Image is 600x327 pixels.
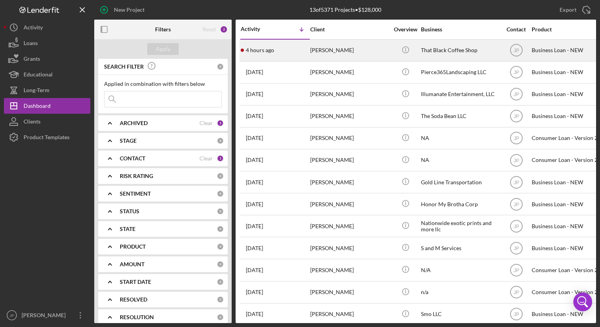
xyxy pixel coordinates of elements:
time: 2025-08-10 23:55 [246,201,263,207]
div: [PERSON_NAME] [20,307,71,325]
div: 0 [217,173,224,180]
div: [PERSON_NAME] [310,260,389,280]
time: 2025-07-28 18:55 [246,267,263,273]
text: JP [513,136,519,141]
button: Apply [147,43,179,55]
time: 2025-07-02 19:53 [246,311,263,317]
button: Grants [4,51,90,67]
div: 2 [220,25,228,33]
div: That Black Coffee Shop [421,40,499,61]
b: STAGE [120,138,137,144]
div: Open Intercom Messenger [573,292,592,311]
div: Activity [241,26,275,32]
time: 2025-08-18 17:27 [246,135,263,141]
div: [PERSON_NAME] [310,194,389,214]
div: Educational [24,67,53,84]
div: 0 [217,190,224,197]
text: JP [513,70,519,75]
b: STATE [120,226,135,232]
text: JP [513,48,519,53]
text: JP [513,158,519,163]
div: Activity [24,20,43,37]
b: STATUS [120,208,139,214]
div: [PERSON_NAME] [310,238,389,258]
text: JP [513,114,519,119]
time: 2025-08-11 00:01 [246,179,263,185]
b: CONTACT [120,155,145,162]
button: Dashboard [4,98,90,114]
div: [PERSON_NAME] [310,62,389,83]
text: JP [513,290,519,295]
b: RESOLUTION [120,314,154,320]
div: Dashboard [24,98,51,116]
div: Reset [203,26,216,33]
div: Client [310,26,389,33]
time: 2025-08-22 13:50 [246,47,274,53]
div: N/A [421,260,499,280]
text: JP [513,268,519,273]
div: 0 [217,243,224,250]
div: 0 [217,208,224,215]
text: JP [513,312,519,317]
a: Clients [4,114,90,129]
a: Long-Term [4,82,90,98]
div: 13 of 5371 Projects • $128,000 [309,7,381,13]
div: NA [421,128,499,149]
div: Nationwide exotic prints and more llc [421,216,499,236]
time: 2025-08-21 12:31 [246,91,263,97]
div: 1 [217,120,224,127]
text: JP [513,223,519,229]
b: START DATE [120,279,151,285]
text: JP [513,180,519,185]
b: AMOUNT [120,261,145,267]
div: [PERSON_NAME] [310,106,389,127]
div: Long-Term [24,82,49,100]
div: Honor My Brotha Corp [421,194,499,214]
div: [PERSON_NAME] [310,128,389,149]
b: SEARCH FILTER [104,64,144,70]
div: n/a [421,282,499,303]
div: 0 [217,314,224,321]
div: The Soda Bean LLC [421,106,499,127]
time: 2025-08-11 00:10 [246,157,263,163]
div: [PERSON_NAME] [310,304,389,325]
div: [PERSON_NAME] [310,40,389,61]
div: [PERSON_NAME] [310,216,389,236]
time: 2025-08-20 16:41 [246,113,263,119]
div: 0 [217,261,224,268]
button: Export [552,2,596,18]
time: 2025-08-21 16:25 [246,69,263,75]
div: Clear [199,155,213,162]
div: 0 [217,225,224,233]
div: New Project [114,2,145,18]
div: Overview [391,26,420,33]
a: Product Templates [4,129,90,145]
b: ARCHIVED [120,120,148,126]
div: [PERSON_NAME] [310,172,389,193]
div: Pierce365Landscaping LLC [421,62,499,83]
time: 2025-08-08 15:41 [246,223,263,229]
div: 0 [217,137,224,144]
div: Export [560,2,576,18]
button: JP[PERSON_NAME] [4,307,90,323]
div: Product Templates [24,129,70,147]
div: Clear [199,120,213,126]
button: Loans [4,35,90,51]
button: Educational [4,67,90,82]
div: S and M Services [421,238,499,258]
div: 0 [217,278,224,285]
div: Contact [501,26,531,33]
b: RISK RATING [120,173,153,179]
div: Apply [156,43,170,55]
button: New Project [94,2,152,18]
button: Activity [4,20,90,35]
div: Grants [24,51,40,69]
time: 2025-07-22 19:40 [246,289,263,295]
div: Business [421,26,499,33]
text: JP [513,202,519,207]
